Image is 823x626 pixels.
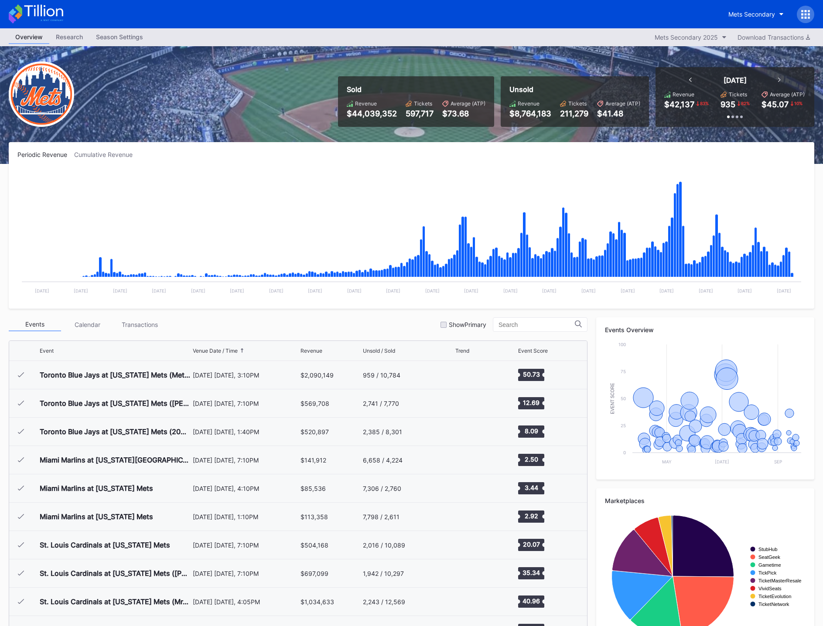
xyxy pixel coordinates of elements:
text: 25 [621,423,626,428]
div: Show Primary [449,321,486,328]
div: Sold [347,85,485,94]
div: Overview [9,31,49,44]
div: Average (ATP) [451,100,485,107]
div: Marketplaces [605,497,806,504]
text: [DATE] [425,288,440,293]
text: [DATE] [715,459,729,464]
text: 20.07 [522,541,540,548]
div: Event [40,347,54,354]
a: Season Settings [89,31,150,44]
svg: Chart title [455,562,482,584]
div: Tickets [729,91,747,98]
text: [DATE] [777,288,791,293]
text: 40.96 [522,597,540,605]
div: Miami Marlins at [US_STATE] Mets [40,512,153,521]
text: TicketNetwork [758,602,789,607]
div: [DATE] [DATE], 1:40PM [193,428,298,435]
div: [DATE] [DATE], 4:05PM [193,598,298,606]
svg: Chart title [455,591,482,612]
text: [DATE] [659,288,674,293]
div: $141,912 [301,456,326,464]
div: Revenue [518,100,540,107]
div: $504,168 [301,541,328,549]
text: 3.44 [524,484,538,491]
div: 959 / 10,784 [363,371,400,379]
div: St. Louis Cardinals at [US_STATE] Mets ([PERSON_NAME] Hoodie Jersey Giveaway) [40,569,191,578]
div: Unsold [509,85,640,94]
div: Season Settings [89,31,150,43]
text: Gametime [758,562,781,568]
svg: Chart title [455,506,482,527]
div: [DATE] [DATE], 3:10PM [193,371,298,379]
text: [DATE] [464,288,478,293]
div: Mets Secondary [728,10,775,18]
svg: Chart title [455,534,482,556]
text: 2.92 [524,512,538,520]
div: 2,016 / 10,089 [363,541,405,549]
div: $85,536 [301,485,326,492]
text: 35.34 [522,569,540,576]
svg: Chart title [455,477,482,499]
div: [DATE] [DATE], 4:10PM [193,485,298,492]
div: Calendar [61,318,113,331]
div: Event Score [518,347,548,354]
div: Toronto Blue Jays at [US_STATE] Mets (Mets Opening Day) [40,371,191,379]
div: Cumulative Revenue [74,151,140,158]
div: Mets Secondary 2025 [655,34,718,41]
text: [DATE] [74,288,88,293]
text: 12.69 [523,399,540,406]
div: Download Transactions [738,34,810,41]
div: 2,741 / 7,770 [363,400,399,407]
text: TicketEvolution [758,594,791,599]
svg: Chart title [455,449,482,471]
svg: Chart title [455,364,482,386]
text: SeatGeek [758,555,780,560]
div: [DATE] [DATE], 7:10PM [193,456,298,464]
div: Revenue [355,100,377,107]
div: St. Louis Cardinals at [US_STATE] Mets (Mr. Met Empire State Building Bobblehead Giveaway) [40,597,191,606]
text: Event Score [610,383,615,414]
button: Mets Secondary 2025 [650,31,731,43]
div: $42,137 [664,100,694,109]
text: [DATE] [35,288,49,293]
div: [DATE] [DATE], 7:10PM [193,541,298,549]
svg: Chart title [605,340,806,471]
div: [DATE] [724,76,747,85]
text: [DATE] [386,288,400,293]
div: $45.07 [762,100,789,109]
input: Search [499,321,575,328]
text: [DATE] [191,288,205,293]
div: Events [9,318,61,331]
text: [DATE] [152,288,166,293]
text: Sep [774,459,782,464]
text: StubHub [758,547,778,552]
div: Trend [455,347,469,354]
div: Transactions [113,318,166,331]
div: $8,764,183 [509,109,551,118]
div: Tickets [414,100,432,107]
div: Research [49,31,89,43]
div: $697,099 [301,570,328,577]
div: Revenue [301,347,322,354]
svg: Chart title [455,392,482,414]
text: [DATE] [621,288,635,293]
div: Venue Date / Time [193,347,238,354]
div: 7,306 / 2,760 [363,485,401,492]
div: 83 % [699,100,710,107]
text: VividSeats [758,586,782,591]
div: 82 % [740,100,751,107]
div: Periodic Revenue [17,151,74,158]
text: [DATE] [738,288,752,293]
div: 597,717 [406,109,434,118]
div: $73.68 [442,109,485,118]
div: 2,243 / 12,569 [363,598,405,606]
div: 10 % [793,100,803,107]
div: Miami Marlins at [US_STATE] Mets [40,484,153,493]
div: $44,039,352 [347,109,397,118]
div: 7,798 / 2,611 [363,513,400,521]
div: Average (ATP) [605,100,640,107]
div: 211,279 [560,109,588,118]
div: Average (ATP) [770,91,805,98]
div: Toronto Blue Jays at [US_STATE] Mets ([PERSON_NAME] Players Pin Giveaway) [40,399,191,408]
div: $1,034,633 [301,598,334,606]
